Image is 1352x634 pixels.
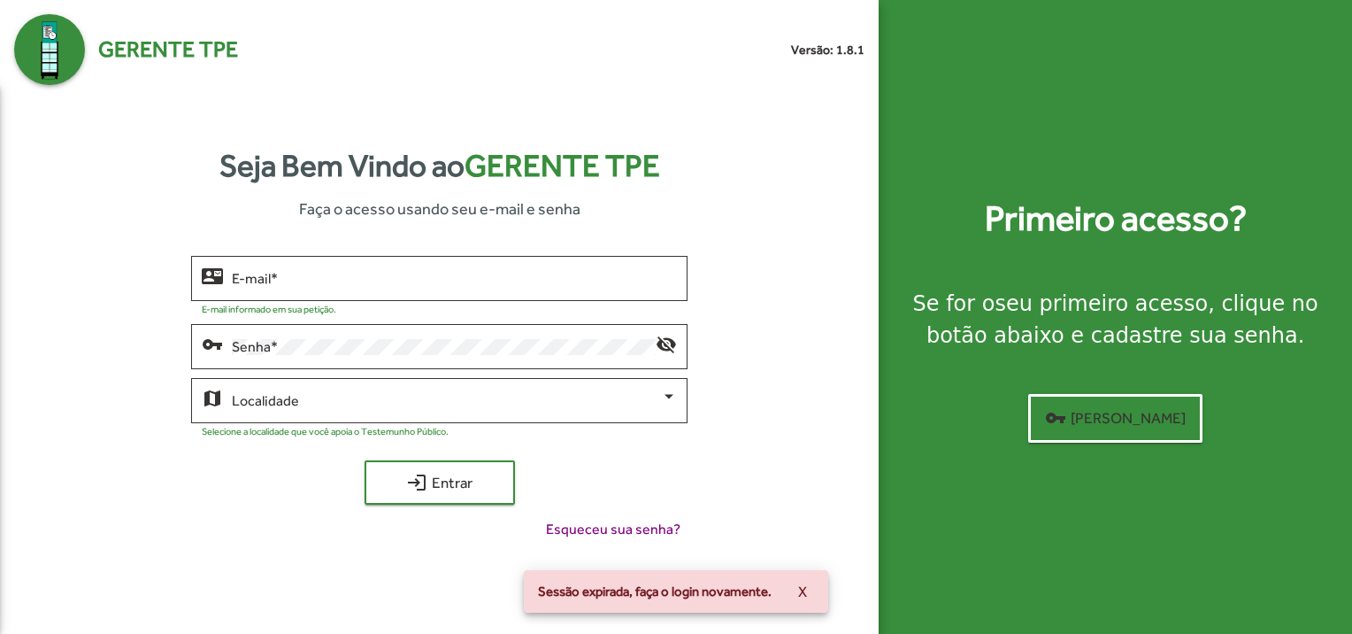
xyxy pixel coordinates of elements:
[995,291,1208,316] strong: seu primeiro acesso
[365,460,515,505] button: Entrar
[202,333,223,354] mat-icon: vpn_key
[546,519,680,540] span: Esqueceu sua senha?
[1045,402,1186,434] span: [PERSON_NAME]
[202,387,223,408] mat-icon: map
[406,472,427,493] mat-icon: login
[1045,407,1066,429] mat-icon: vpn_key
[219,143,660,189] strong: Seja Bem Vindo ao
[798,576,807,607] span: X
[791,41,864,59] small: Versão: 1.8.1
[299,197,580,220] span: Faça o acesso usando seu e-mail e senha
[784,576,821,607] button: X
[900,288,1331,352] div: Se for o , clique no botão abaixo e cadastre sua senha.
[202,426,449,437] mat-hint: Selecione a localidade que você apoia o Testemunho Público.
[14,14,85,85] img: Logo Gerente
[985,192,1247,245] strong: Primeiro acesso?
[98,33,238,66] span: Gerente TPE
[380,467,499,499] span: Entrar
[1028,394,1202,443] button: [PERSON_NAME]
[202,304,336,314] mat-hint: E-mail informado em sua petição.
[202,265,223,286] mat-icon: contact_mail
[656,333,677,354] mat-icon: visibility_off
[465,148,660,183] span: Gerente TPE
[538,583,772,600] span: Sessão expirada, faça o login novamente.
